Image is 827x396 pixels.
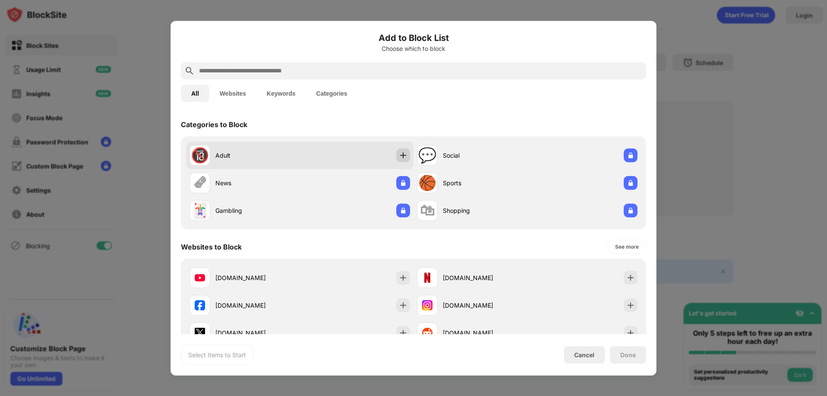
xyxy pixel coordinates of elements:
[443,328,527,337] div: [DOMAIN_NAME]
[215,178,300,187] div: News
[256,84,306,102] button: Keywords
[215,328,300,337] div: [DOMAIN_NAME]
[615,242,639,251] div: See more
[191,147,209,164] div: 🔞
[443,301,527,310] div: [DOMAIN_NAME]
[422,327,432,338] img: favicons
[443,151,527,160] div: Social
[181,31,646,44] h6: Add to Block List
[420,202,435,219] div: 🛍
[195,300,205,310] img: favicons
[443,178,527,187] div: Sports
[209,84,256,102] button: Websites
[620,351,636,358] div: Done
[181,242,242,251] div: Websites to Block
[418,174,436,192] div: 🏀
[443,273,527,282] div: [DOMAIN_NAME]
[422,272,432,283] img: favicons
[181,84,209,102] button: All
[215,301,300,310] div: [DOMAIN_NAME]
[193,174,207,192] div: 🗞
[422,300,432,310] img: favicons
[574,351,594,359] div: Cancel
[181,45,646,52] div: Choose which to block
[443,206,527,215] div: Shopping
[181,120,247,128] div: Categories to Block
[195,272,205,283] img: favicons
[188,350,246,359] div: Select Items to Start
[215,273,300,282] div: [DOMAIN_NAME]
[191,202,209,219] div: 🃏
[306,84,358,102] button: Categories
[184,65,195,76] img: search.svg
[215,151,300,160] div: Adult
[215,206,300,215] div: Gambling
[195,327,205,338] img: favicons
[418,147,436,164] div: 💬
